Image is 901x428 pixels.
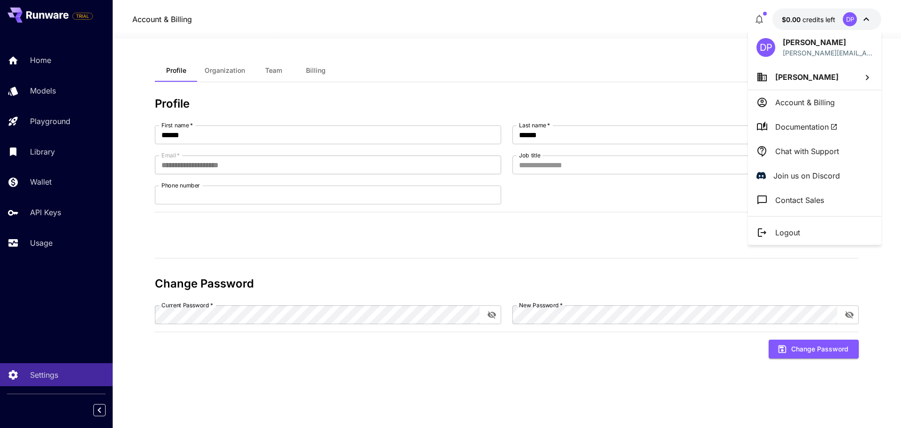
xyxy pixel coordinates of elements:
[775,227,800,238] p: Logout
[775,97,835,108] p: Account & Billing
[783,48,873,58] p: [PERSON_NAME][EMAIL_ADDRESS][DOMAIN_NAME]
[773,170,840,181] p: Join us on Discord
[775,195,824,206] p: Contact Sales
[775,146,839,157] p: Chat with Support
[775,72,839,82] span: [PERSON_NAME]
[748,64,881,90] button: [PERSON_NAME]
[756,38,775,57] div: DP
[783,48,873,58] div: daniel@grossiweb.com
[783,37,873,48] p: [PERSON_NAME]
[775,121,838,132] span: Documentation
